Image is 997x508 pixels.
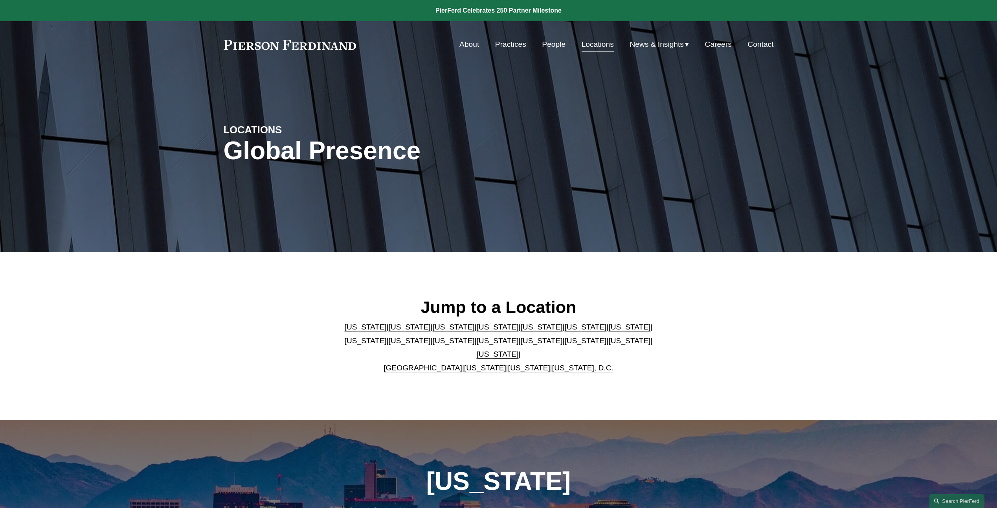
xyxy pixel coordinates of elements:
a: [US_STATE] [477,350,519,358]
a: [US_STATE] [608,337,650,345]
a: [US_STATE] [389,337,431,345]
a: About [459,37,479,52]
a: Practices [495,37,526,52]
a: [US_STATE] [345,323,387,331]
a: [US_STATE] [520,323,562,331]
a: [US_STATE] [433,323,475,331]
a: [US_STATE] [477,337,519,345]
a: folder dropdown [630,37,689,52]
a: [US_STATE] [508,364,550,372]
a: [US_STATE] [564,337,606,345]
a: Search this site [929,494,984,508]
h1: Global Presence [224,136,590,165]
a: [US_STATE] [389,323,431,331]
a: People [542,37,566,52]
a: [US_STATE] [345,337,387,345]
a: [US_STATE] [464,364,506,372]
a: Contact [747,37,773,52]
a: Locations [582,37,614,52]
p: | | | | | | | | | | | | | | | | | | [338,320,659,375]
a: [US_STATE] [477,323,519,331]
a: [US_STATE] [433,337,475,345]
h1: [US_STATE] [384,467,613,496]
a: [US_STATE] [608,323,650,331]
h2: Jump to a Location [338,297,659,317]
a: [US_STATE] [520,337,562,345]
h4: LOCATIONS [224,123,361,136]
a: [US_STATE], D.C. [552,364,613,372]
a: [GEOGRAPHIC_DATA] [384,364,462,372]
span: News & Insights [630,38,684,52]
a: [US_STATE] [564,323,606,331]
a: Careers [705,37,732,52]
